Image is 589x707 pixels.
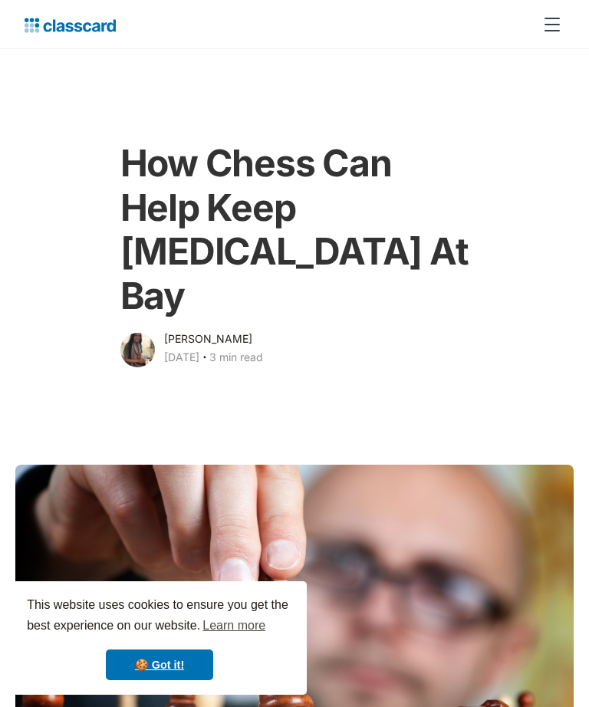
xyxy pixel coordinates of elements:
[200,614,268,637] a: learn more about cookies
[209,348,263,367] div: 3 min read
[164,348,199,367] div: [DATE]
[27,596,292,637] span: This website uses cookies to ensure you get the best experience on our website.
[25,14,116,35] a: Logo
[120,141,469,317] h1: How Chess Can Help Keep [MEDICAL_DATA] At Bay
[199,348,209,370] div: ‧
[164,330,252,348] div: [PERSON_NAME]
[12,581,307,695] div: cookieconsent
[106,649,213,680] a: dismiss cookie message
